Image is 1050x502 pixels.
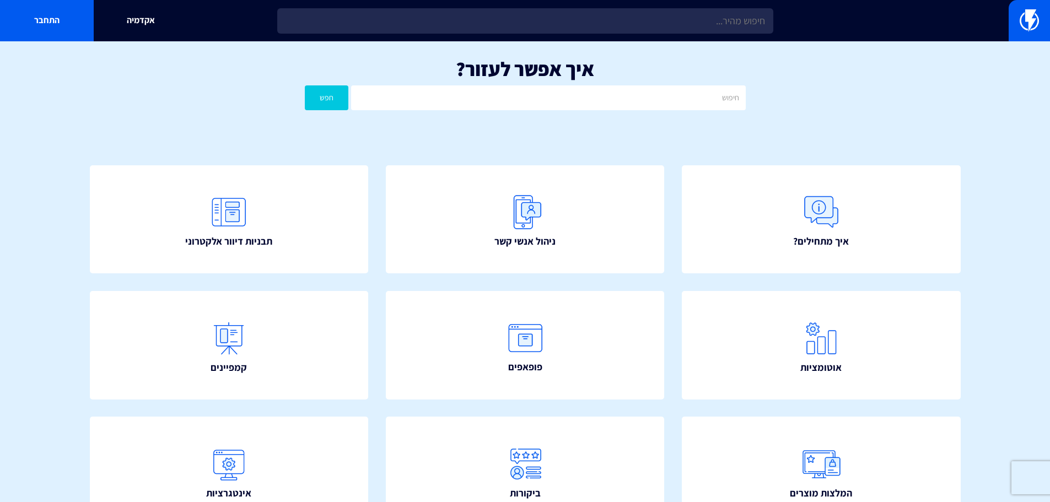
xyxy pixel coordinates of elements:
span: פופאפים [508,360,542,374]
span: תבניות דיוור אלקטרוני [185,234,272,249]
a: איך מתחילים? [682,165,961,274]
span: המלצות מוצרים [790,486,852,500]
h1: איך אפשר לעזור? [17,58,1033,80]
a: אוטומציות [682,291,961,400]
a: קמפיינים [90,291,369,400]
a: פופאפים [386,291,665,400]
input: חיפוש [351,85,745,110]
a: תבניות דיוור אלקטרוני [90,165,369,274]
span: איך מתחילים? [793,234,849,249]
button: חפש [305,85,349,110]
span: אינטגרציות [206,486,251,500]
span: קמפיינים [211,360,247,375]
input: חיפוש מהיר... [277,8,773,34]
span: ניהול אנשי קשר [494,234,556,249]
span: אוטומציות [800,360,842,375]
span: ביקורות [510,486,541,500]
a: ניהול אנשי קשר [386,165,665,274]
